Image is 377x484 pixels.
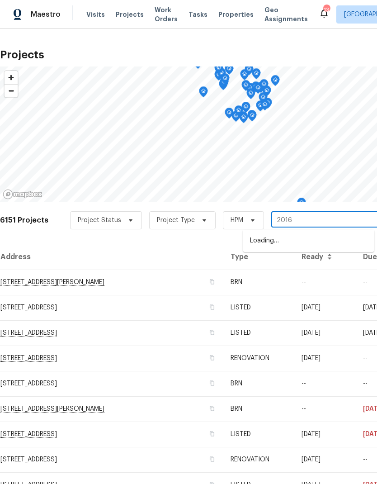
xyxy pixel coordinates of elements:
[218,10,254,19] span: Properties
[271,214,375,228] input: Search projects
[240,69,249,83] div: Map marker
[241,80,250,94] div: Map marker
[246,88,255,102] div: Map marker
[247,110,256,124] div: Map marker
[116,10,144,19] span: Projects
[294,422,356,447] td: [DATE]
[252,68,261,82] div: Map marker
[254,83,263,97] div: Map marker
[241,102,250,116] div: Map marker
[239,112,248,126] div: Map marker
[208,328,216,337] button: Copy Address
[223,447,294,472] td: RENOVATION
[223,244,294,270] th: Type
[231,216,243,225] span: HPM
[199,86,208,100] div: Map marker
[297,198,306,212] div: Map marker
[214,63,223,77] div: Map marker
[223,346,294,371] td: RENOVATION
[219,79,228,93] div: Map marker
[251,81,260,95] div: Map marker
[225,108,234,122] div: Map marker
[271,75,280,89] div: Map marker
[294,371,356,396] td: --
[223,295,294,320] td: LISTED
[221,73,230,87] div: Map marker
[256,100,265,114] div: Map marker
[223,422,294,447] td: LISTED
[294,244,356,270] th: Ready
[294,320,356,346] td: [DATE]
[208,430,216,438] button: Copy Address
[264,5,308,24] span: Geo Assignments
[294,447,356,472] td: [DATE]
[223,320,294,346] td: LISTED
[86,10,105,19] span: Visits
[245,64,254,78] div: Map marker
[5,71,18,84] button: Zoom in
[3,189,42,199] a: Mapbox homepage
[248,110,257,124] div: Map marker
[31,10,61,19] span: Maestro
[223,396,294,422] td: BRN
[294,270,356,295] td: --
[5,85,18,97] span: Zoom out
[256,82,265,96] div: Map marker
[188,11,207,18] span: Tasks
[220,77,229,91] div: Map marker
[323,5,330,14] div: 13
[225,64,234,78] div: Map marker
[208,404,216,413] button: Copy Address
[208,379,216,387] button: Copy Address
[208,303,216,311] button: Copy Address
[155,5,178,24] span: Work Orders
[259,79,269,93] div: Map marker
[5,84,18,97] button: Zoom out
[223,371,294,396] td: BRN
[78,216,121,225] span: Project Status
[259,92,268,106] div: Map marker
[208,278,216,286] button: Copy Address
[157,216,195,225] span: Project Type
[208,455,216,463] button: Copy Address
[243,230,374,252] div: Loading…
[208,354,216,362] button: Copy Address
[223,270,294,295] td: BRN
[234,105,243,119] div: Map marker
[260,100,269,114] div: Map marker
[294,396,356,422] td: --
[294,295,356,320] td: [DATE]
[294,346,356,371] td: [DATE]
